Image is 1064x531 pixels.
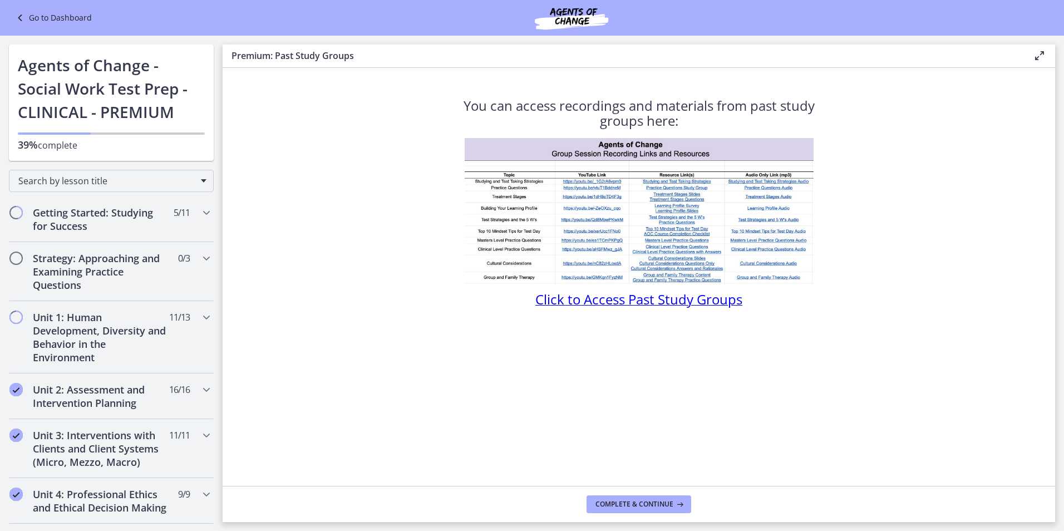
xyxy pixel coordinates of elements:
[464,96,815,130] span: You can access recordings and materials from past study groups here:
[9,488,23,501] i: Completed
[18,138,205,152] p: complete
[465,138,814,284] img: 1734296182395.jpeg
[9,383,23,396] i: Completed
[33,311,169,364] h2: Unit 1: Human Development, Diversity and Behavior in the Environment
[9,170,214,192] div: Search by lesson title
[18,138,38,151] span: 39%
[174,206,190,219] span: 5 / 11
[9,429,23,442] i: Completed
[33,429,169,469] h2: Unit 3: Interventions with Clients and Client Systems (Micro, Mezzo, Macro)
[169,429,190,442] span: 11 / 11
[33,383,169,410] h2: Unit 2: Assessment and Intervention Planning
[13,11,92,24] a: Go to Dashboard
[535,295,742,307] a: Click to Access Past Study Groups
[169,311,190,324] span: 11 / 13
[595,500,673,509] span: Complete & continue
[33,488,169,514] h2: Unit 4: Professional Ethics and Ethical Decision Making
[178,488,190,501] span: 9 / 9
[505,4,638,31] img: Agents of Change
[18,53,205,124] h1: Agents of Change - Social Work Test Prep - CLINICAL - PREMIUM
[33,252,169,292] h2: Strategy: Approaching and Examining Practice Questions
[535,290,742,308] span: Click to Access Past Study Groups
[231,49,1015,62] h3: Premium: Past Study Groups
[587,495,691,513] button: Complete & continue
[169,383,190,396] span: 16 / 16
[18,175,195,187] span: Search by lesson title
[178,252,190,265] span: 0 / 3
[33,206,169,233] h2: Getting Started: Studying for Success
